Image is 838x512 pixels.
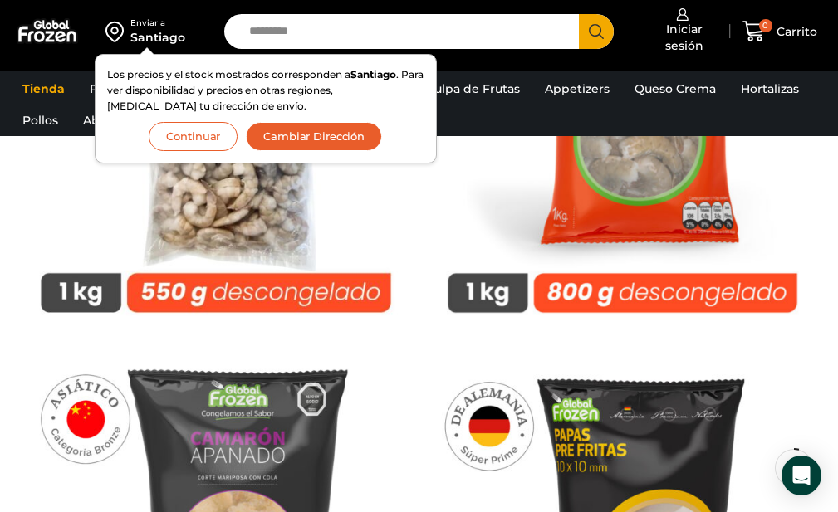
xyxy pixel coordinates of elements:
span: Iniciar sesión [643,21,722,54]
button: Search button [579,14,614,49]
a: Pulpa de Frutas [418,73,528,105]
a: Abarrotes [75,105,150,136]
a: Queso Crema [626,73,724,105]
a: Tienda [14,73,73,105]
strong: Santiago [350,68,396,80]
span: Carrito [772,23,817,40]
p: Los precios y el stock mostrados corresponden a . Para ver disponibilidad y precios en otras regi... [107,66,424,115]
a: Pollos [14,105,66,136]
span: 0 [759,19,772,32]
a: 0 Carrito [738,12,821,51]
img: address-field-icon.svg [105,17,130,46]
div: Open Intercom Messenger [782,456,821,495]
div: Santiago [130,29,185,46]
button: Cambiar Dirección [246,122,382,151]
a: Appetizers [537,73,618,105]
a: Papas Fritas [81,73,170,105]
div: Enviar a [130,17,185,29]
button: Continuar [149,122,238,151]
a: Hortalizas [733,73,807,105]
